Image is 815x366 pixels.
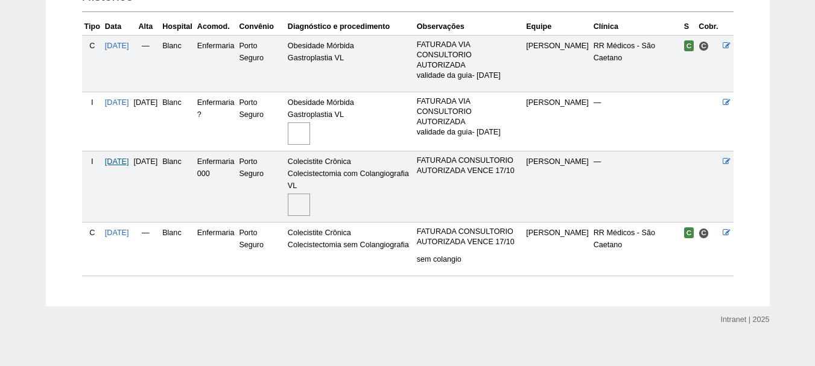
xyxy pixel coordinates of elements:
[682,18,697,36] th: S
[524,18,591,36] th: Equipe
[591,18,682,36] th: Clínica
[414,18,524,36] th: Observações
[699,41,709,51] span: Consultório
[132,18,160,36] th: Alta
[524,35,591,92] td: [PERSON_NAME]
[285,92,414,151] td: Obesidade Mórbida Gastroplastia VL
[84,40,100,52] div: C
[524,222,591,276] td: [PERSON_NAME]
[236,92,285,151] td: Porto Seguro
[236,151,285,222] td: Porto Seguro
[236,222,285,276] td: Porto Seguro
[84,156,100,168] div: I
[524,151,591,222] td: [PERSON_NAME]
[82,18,103,36] th: Tipo
[285,151,414,222] td: Colecistite Crônica Colecistectomia com Colangiografia VL
[160,35,195,92] td: Blanc
[105,229,129,237] a: [DATE]
[285,18,414,36] th: Diagnóstico e procedimento
[103,18,132,36] th: Data
[105,157,129,166] a: [DATE]
[721,314,770,326] div: Intranet | 2025
[160,222,195,276] td: Blanc
[84,96,100,109] div: I
[195,92,237,151] td: Enfermaria ?
[684,40,694,51] span: Confirmada
[105,42,129,50] a: [DATE]
[699,228,709,238] span: Consultório
[132,35,160,92] td: —
[285,222,414,276] td: Colecistite Crônica Colecistectomia sem Colangiografia
[417,40,522,81] p: FATURADA VIA CONSULTORIO AUTORIZADA validade da guia- [DATE]
[236,18,285,36] th: Convênio
[417,254,522,265] p: sem colangio
[696,18,720,36] th: Cobr.
[417,156,522,176] p: FATURADA CONSULTORIO AUTORIZADA VENCE 17/10
[524,92,591,151] td: [PERSON_NAME]
[160,92,195,151] td: Blanc
[195,35,237,92] td: Enfermaria
[134,157,158,166] span: [DATE]
[591,92,682,151] td: —
[591,222,682,276] td: RR Médicos - São Caetano
[195,151,237,222] td: Enfermaria 000
[160,18,195,36] th: Hospital
[417,96,522,137] p: FATURADA VIA CONSULTORIO AUTORIZADA validade da guia- [DATE]
[105,98,129,107] a: [DATE]
[591,35,682,92] td: RR Médicos - São Caetano
[134,98,158,107] span: [DATE]
[285,35,414,92] td: Obesidade Mórbida Gastroplastia VL
[160,151,195,222] td: Blanc
[195,18,237,36] th: Acomod.
[132,222,160,276] td: —
[417,227,522,247] p: FATURADA CONSULTORIO AUTORIZADA VENCE 17/10
[84,227,100,239] div: C
[195,222,237,276] td: Enfermaria
[236,35,285,92] td: Porto Seguro
[591,151,682,222] td: —
[684,227,694,238] span: Confirmada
